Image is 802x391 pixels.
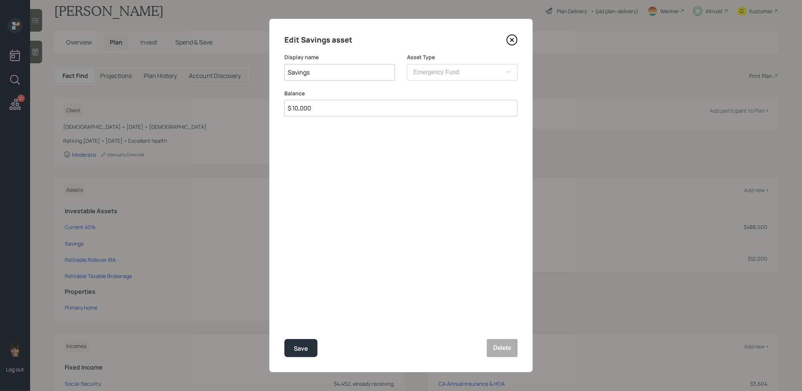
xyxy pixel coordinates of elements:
[487,339,518,357] button: Delete
[284,90,518,97] label: Balance
[294,344,308,354] div: Save
[284,53,395,61] label: Display name
[407,53,518,61] label: Asset Type
[284,339,317,357] button: Save
[284,34,352,46] h4: Edit Savings asset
